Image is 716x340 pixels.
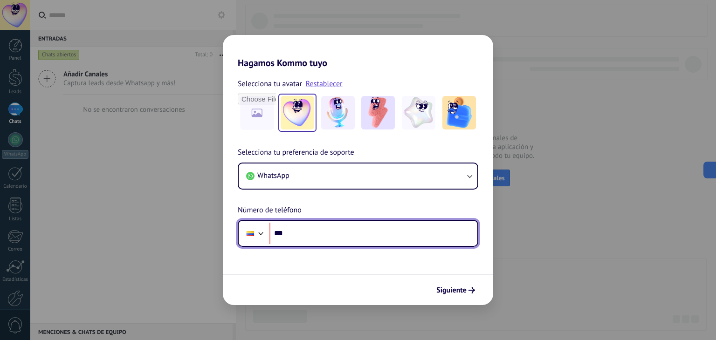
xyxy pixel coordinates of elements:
[281,96,314,129] img: -1.jpeg
[257,171,289,180] span: WhatsApp
[442,96,476,129] img: -5.jpeg
[239,163,477,189] button: WhatsApp
[238,204,302,217] span: Número de teléfono
[402,96,435,129] img: -4.jpeg
[361,96,395,129] img: -3.jpeg
[436,287,467,293] span: Siguiente
[321,96,355,129] img: -2.jpeg
[306,79,343,88] a: Restablecer
[223,35,493,68] h2: Hagamos Kommo tuyo
[432,282,479,298] button: Siguiente
[241,224,259,243] div: Colombia: + 57
[238,78,302,90] span: Selecciona tu avatar
[238,147,354,159] span: Selecciona tu preferencia de soporte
